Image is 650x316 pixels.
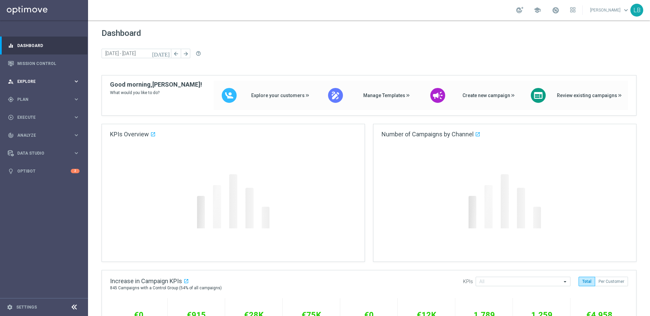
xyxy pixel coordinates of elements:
[17,162,71,180] a: Optibot
[622,6,630,14] span: keyboard_arrow_down
[17,115,73,119] span: Execute
[8,96,14,103] i: gps_fixed
[17,97,73,101] span: Plan
[8,168,14,174] i: lightbulb
[73,96,80,103] i: keyboard_arrow_right
[8,54,80,72] div: Mission Control
[7,61,80,66] button: Mission Control
[8,78,14,85] i: person_search
[17,37,80,54] a: Dashboard
[73,114,80,120] i: keyboard_arrow_right
[8,114,14,120] i: play_circle_outline
[7,115,80,120] button: play_circle_outline Execute keyboard_arrow_right
[630,4,643,17] div: LB
[8,132,73,138] div: Analyze
[8,162,80,180] div: Optibot
[7,304,13,310] i: settings
[73,78,80,85] i: keyboard_arrow_right
[17,54,80,72] a: Mission Control
[16,305,37,309] a: Settings
[8,150,73,156] div: Data Studio
[7,151,80,156] button: Data Studio keyboard_arrow_right
[8,96,73,103] div: Plan
[7,133,80,138] button: track_changes Analyze keyboard_arrow_right
[71,169,80,173] div: 2
[73,150,80,156] i: keyboard_arrow_right
[7,43,80,48] button: equalizer Dashboard
[17,133,73,137] span: Analyze
[17,80,73,84] span: Explore
[7,168,80,174] button: lightbulb Optibot 2
[8,43,14,49] i: equalizer
[7,97,80,102] button: gps_fixed Plan keyboard_arrow_right
[8,37,80,54] div: Dashboard
[589,5,630,15] a: [PERSON_NAME]keyboard_arrow_down
[8,78,73,85] div: Explore
[7,79,80,84] button: person_search Explore keyboard_arrow_right
[17,151,73,155] span: Data Studio
[8,132,14,138] i: track_changes
[8,114,73,120] div: Execute
[73,132,80,138] i: keyboard_arrow_right
[534,6,541,14] span: school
